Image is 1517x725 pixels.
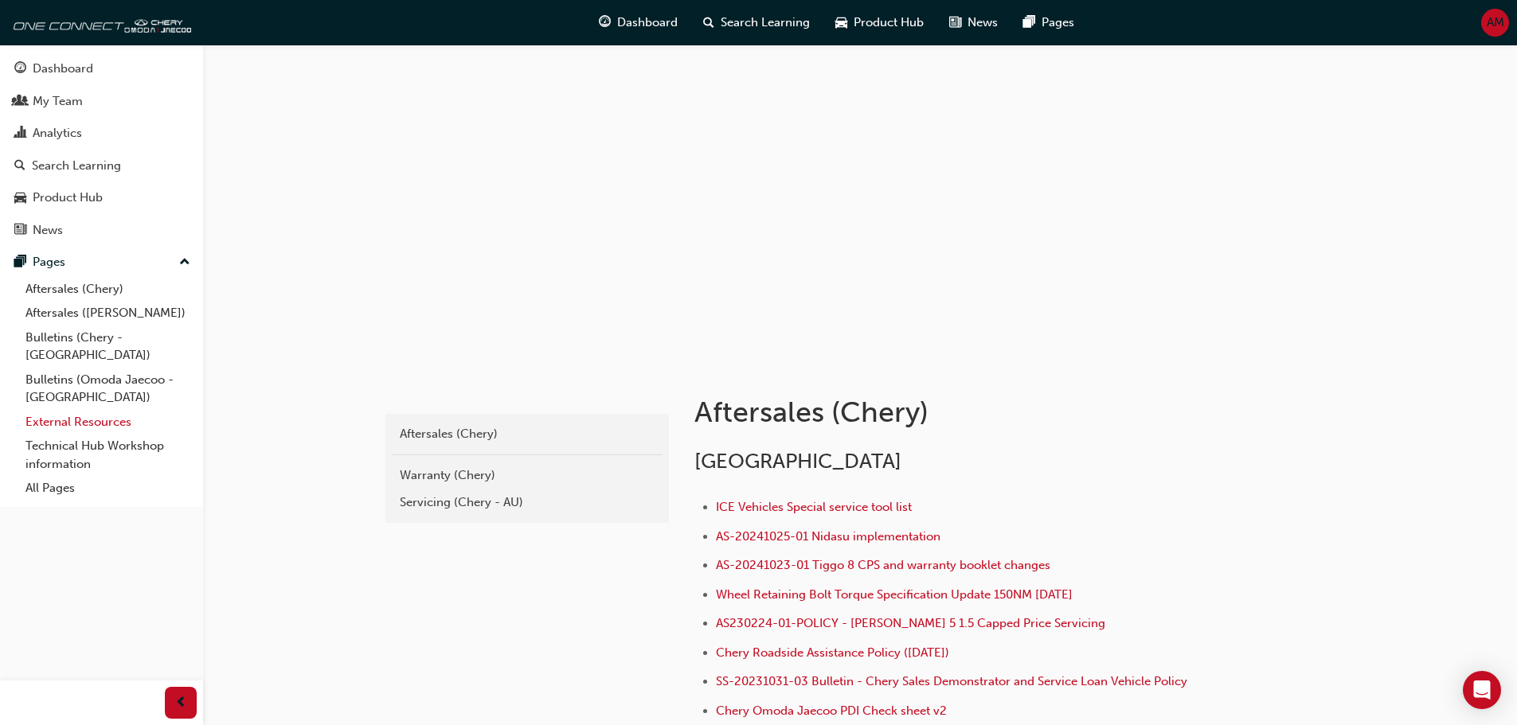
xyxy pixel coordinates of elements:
[33,253,65,271] div: Pages
[400,493,655,512] div: Servicing (Chery - AU)
[599,13,611,33] span: guage-icon
[19,476,197,501] a: All Pages
[716,704,947,718] a: Chery Omoda Jaecoo PDI Check sheet v2
[823,6,936,39] a: car-iconProduct Hub
[690,6,823,39] a: search-iconSearch Learning
[1011,6,1087,39] a: pages-iconPages
[694,449,901,474] span: [GEOGRAPHIC_DATA]
[33,221,63,240] div: News
[14,224,26,238] span: news-icon
[19,368,197,410] a: Bulletins (Omoda Jaecoo - [GEOGRAPHIC_DATA])
[716,558,1050,572] a: AS-20241023-01 Tiggo 8 CPS and warranty booklet changes
[854,14,924,32] span: Product Hub
[19,410,197,435] a: External Resources
[400,466,655,485] div: Warranty (Chery)
[1023,13,1035,33] span: pages-icon
[14,62,26,76] span: guage-icon
[6,248,197,277] button: Pages
[14,191,26,205] span: car-icon
[1481,9,1509,37] button: AM
[6,87,197,116] a: My Team
[6,151,197,181] a: Search Learning
[14,95,26,109] span: people-icon
[19,301,197,325] a: Aftersales ([PERSON_NAME])
[716,500,912,514] a: ICE Vehicles Special service tool list
[968,14,998,32] span: News
[19,277,197,302] a: Aftersales (Chery)
[716,645,949,660] a: Chery Roadside Assistance Policy ([DATE])
[175,693,187,713] span: prev-icon
[716,529,940,544] a: AS-20241025-01 Nidasu implementation
[949,13,961,33] span: news-icon
[33,124,82,142] div: Analytics
[6,54,197,84] a: Dashboard
[19,434,197,476] a: Technical Hub Workshop information
[400,425,655,443] div: Aftersales (Chery)
[6,183,197,212] a: Product Hub
[617,14,678,32] span: Dashboard
[703,13,714,33] span: search-icon
[14,159,25,173] span: search-icon
[32,157,121,175] div: Search Learning
[6,51,197,248] button: DashboardMy TeamAnalyticsSearch LearningProduct HubNews
[6,119,197,148] a: Analytics
[14,127,26,141] span: chart-icon
[716,616,1105,630] a: AS230224-01-POLICY - [PERSON_NAME] 5 1.5 Capped Price Servicing
[716,587,1073,602] a: Wheel Retaining Bolt Torque Specification Update 150NM [DATE]
[835,13,847,33] span: car-icon
[721,14,810,32] span: Search Learning
[694,395,1217,430] h1: Aftersales (Chery)
[716,674,1187,688] a: SS-20231031-03 Bulletin - Chery Sales Demonstrator and Service Loan Vehicle Policy
[33,92,83,111] div: My Team
[586,6,690,39] a: guage-iconDashboard
[33,60,93,78] div: Dashboard
[392,489,663,516] a: Servicing (Chery - AU)
[1042,14,1074,32] span: Pages
[936,6,1011,39] a: news-iconNews
[179,252,190,273] span: up-icon
[6,216,197,245] a: News
[392,462,663,489] a: Warranty (Chery)
[8,6,191,38] img: oneconnect
[33,189,103,207] div: Product Hub
[19,325,197,368] a: Bulletins (Chery - [GEOGRAPHIC_DATA])
[392,420,663,448] a: Aftersales (Chery)
[1487,14,1504,32] span: AM
[1463,671,1501,709] div: Open Intercom Messenger
[14,255,26,270] span: pages-icon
